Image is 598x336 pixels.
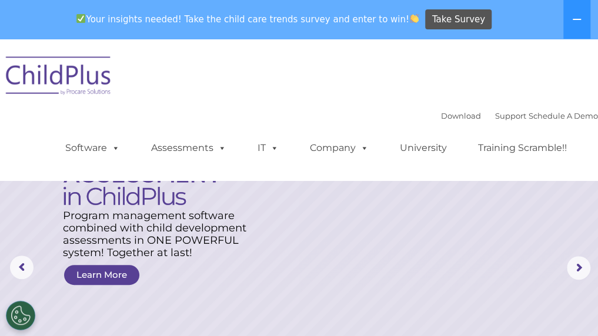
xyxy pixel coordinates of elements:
[298,136,380,160] a: Company
[495,111,526,120] a: Support
[76,14,85,23] img: ✅
[441,111,598,120] font: |
[410,14,419,23] img: 👏
[64,265,139,285] a: Learn More
[139,136,238,160] a: Assessments
[63,210,255,259] rs-layer: Program management software combined with child development assessments in ONE POWERFUL system! T...
[466,136,579,160] a: Training Scramble!!
[246,136,290,160] a: IT
[72,8,424,31] span: Your insights needed! Take the child care trends survey and enter to win!
[54,136,132,160] a: Software
[441,111,481,120] a: Download
[529,111,598,120] a: Schedule A Demo
[388,136,459,160] a: University
[425,9,492,30] a: Take Survey
[6,301,35,330] button: Cookies Settings
[432,9,485,30] span: Take Survey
